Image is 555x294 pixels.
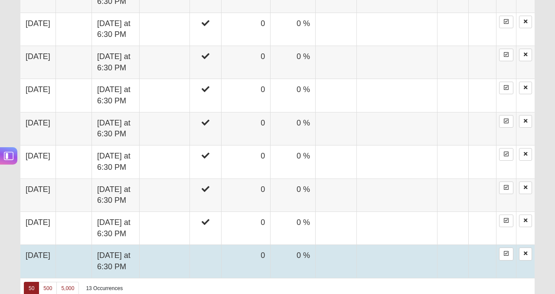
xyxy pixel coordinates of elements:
[222,211,271,244] td: 0
[519,16,532,28] a: Delete
[519,182,532,194] a: Delete
[519,115,532,128] a: Delete
[271,211,316,244] td: 0 %
[92,112,140,145] td: [DATE] at 6:30 PM
[271,79,316,112] td: 0 %
[92,145,140,178] td: [DATE] at 6:30 PM
[92,178,140,211] td: [DATE] at 6:30 PM
[92,245,140,278] td: [DATE] at 6:30 PM
[20,178,55,211] td: [DATE]
[222,178,271,211] td: 0
[222,79,271,112] td: 0
[20,13,55,46] td: [DATE]
[519,49,532,61] a: Delete
[20,79,55,112] td: [DATE]
[499,248,513,260] a: Enter Attendance
[20,112,55,145] td: [DATE]
[222,245,271,278] td: 0
[271,13,316,46] td: 0 %
[271,178,316,211] td: 0 %
[519,82,532,94] a: Delete
[92,46,140,79] td: [DATE] at 6:30 PM
[519,215,532,227] a: Delete
[92,79,140,112] td: [DATE] at 6:30 PM
[222,13,271,46] td: 0
[499,182,513,194] a: Enter Attendance
[92,211,140,244] td: [DATE] at 6:30 PM
[271,245,316,278] td: 0 %
[499,82,513,94] a: Enter Attendance
[222,145,271,178] td: 0
[271,112,316,145] td: 0 %
[92,13,140,46] td: [DATE] at 6:30 PM
[499,115,513,128] a: Enter Attendance
[222,112,271,145] td: 0
[499,148,513,161] a: Enter Attendance
[499,215,513,227] a: Enter Attendance
[222,46,271,79] td: 0
[20,145,55,178] td: [DATE]
[499,16,513,28] a: Enter Attendance
[499,49,513,61] a: Enter Attendance
[271,46,316,79] td: 0 %
[271,145,316,178] td: 0 %
[20,211,55,244] td: [DATE]
[20,245,55,278] td: [DATE]
[519,148,532,161] a: Delete
[519,248,532,260] a: Delete
[20,46,55,79] td: [DATE]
